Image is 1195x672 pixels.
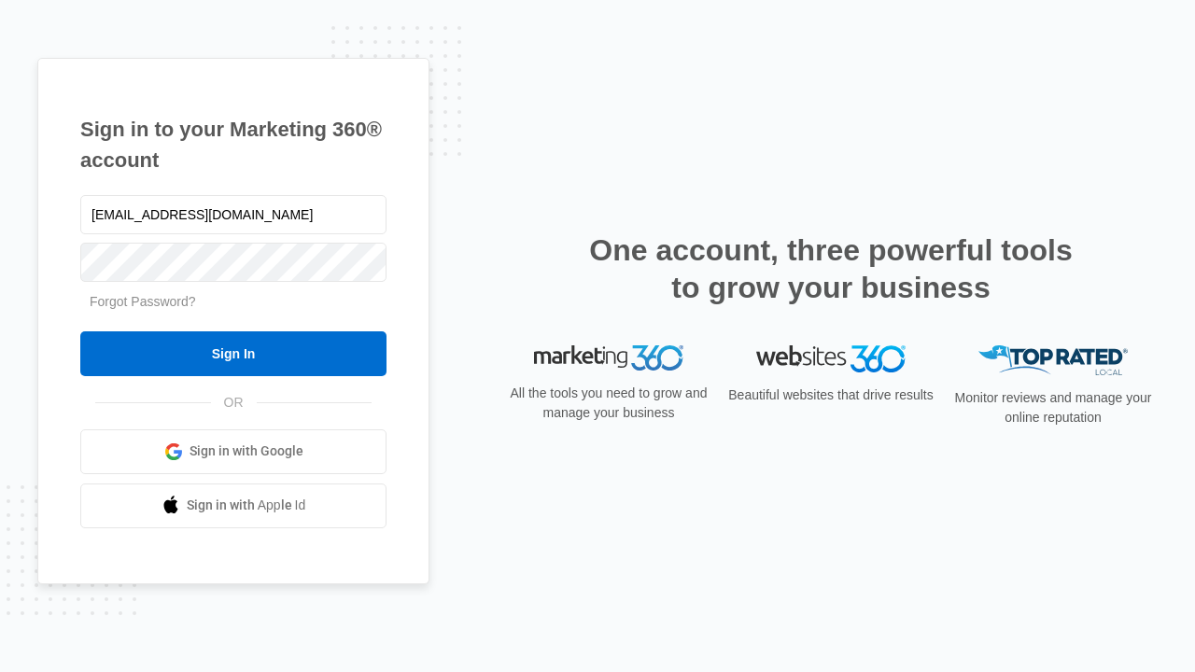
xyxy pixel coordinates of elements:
[80,195,387,234] input: Email
[187,496,306,515] span: Sign in with Apple Id
[504,384,713,423] p: All the tools you need to grow and manage your business
[583,231,1078,306] h2: One account, three powerful tools to grow your business
[190,441,303,461] span: Sign in with Google
[90,294,196,309] a: Forgot Password?
[80,114,387,175] h1: Sign in to your Marketing 360® account
[726,385,935,405] p: Beautiful websites that drive results
[949,388,1158,427] p: Monitor reviews and manage your online reputation
[80,429,387,474] a: Sign in with Google
[211,393,257,413] span: OR
[978,345,1128,376] img: Top Rated Local
[534,345,683,371] img: Marketing 360
[80,483,387,528] a: Sign in with Apple Id
[756,345,906,372] img: Websites 360
[80,331,387,376] input: Sign In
